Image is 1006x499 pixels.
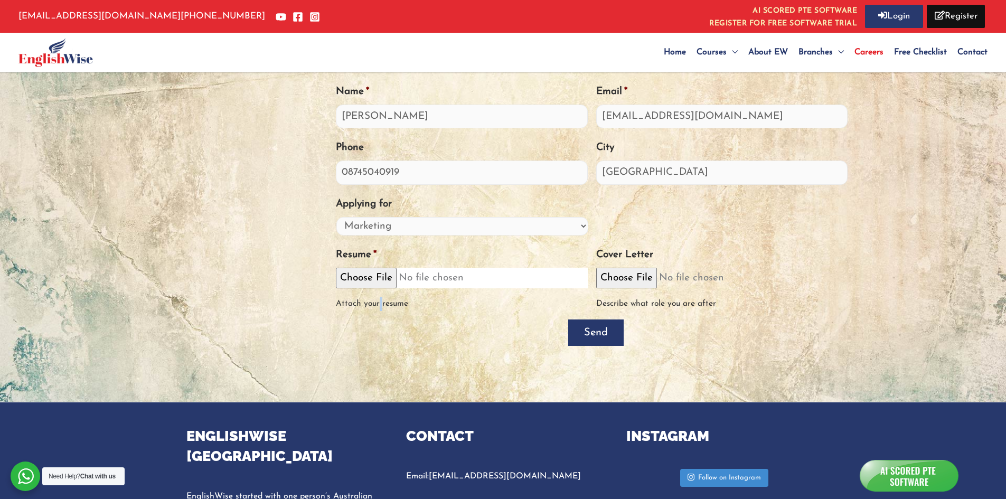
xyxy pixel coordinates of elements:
[18,38,93,67] img: English Wise
[186,426,380,466] h4: ENGLISHWISE [GEOGRAPHIC_DATA]
[429,472,581,481] a: [EMAIL_ADDRESS][DOMAIN_NAME]
[406,426,600,446] h4: Contact
[596,142,614,155] label: City
[865,5,923,28] a: Login
[748,48,788,57] span: About EW
[691,34,743,71] a: Courses
[849,34,889,71] a: Careers
[688,473,694,481] svg: Instagram
[798,48,833,57] span: Branches
[309,12,320,22] a: Instagram
[293,12,303,22] a: Facebook
[276,12,286,22] a: YouTube
[854,48,883,57] span: Careers
[568,319,624,346] input: Send
[49,473,116,480] span: Need Help?
[336,198,392,211] label: Applying for
[626,426,820,446] h4: INSTAGRAM
[680,469,768,487] a: InstagramFollow on Instagram
[18,8,265,24] p: [PHONE_NUMBER]
[862,460,956,491] img: icon_a.png
[952,34,988,71] a: Contact
[336,288,588,311] div: Attach your resume
[18,12,181,21] a: [EMAIL_ADDRESS][DOMAIN_NAME]
[659,34,988,71] nav: Site Navigation
[336,86,369,99] label: Name
[596,249,653,262] label: Cover Letter
[709,5,857,27] a: AI SCORED PTE SOFTWAREREGISTER FOR FREE SOFTWARE TRIAL
[596,288,848,311] div: Describe what role you are after
[927,5,985,28] a: Register
[697,48,727,57] span: Courses
[889,34,952,71] a: Free Checklist
[80,473,116,480] strong: Chat with us
[659,34,691,71] a: Home
[709,5,857,17] i: AI SCORED PTE SOFTWARE
[336,142,364,155] label: Phone
[596,86,627,99] label: Email
[957,48,988,57] span: Contact
[743,34,793,71] a: About EW
[793,34,849,71] a: Branches
[406,469,600,484] p: Email:
[894,48,947,57] span: Free Checklist
[336,249,377,262] label: Resume
[664,48,686,57] span: Home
